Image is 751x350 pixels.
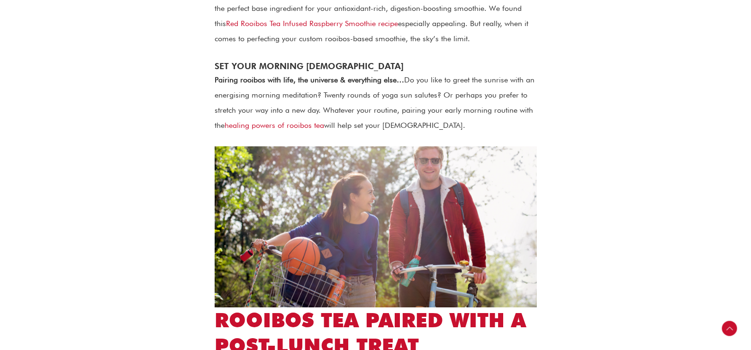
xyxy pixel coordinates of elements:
[226,19,398,28] a: Red Rooibos Tea Infused Raspberry Smoothie recipe
[215,72,537,133] p: Do you like to greet the sunrise with an energising morning meditation? Twenty rounds of yoga sun...
[225,121,324,130] a: healing powers of rooibos tea
[215,146,537,307] img: BOS rooibos tea
[215,75,404,84] strong: Pairing rooibos with life, the universe & everything else…
[215,60,537,72] h4: SET YOUR MORNING [DEMOGRAPHIC_DATA]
